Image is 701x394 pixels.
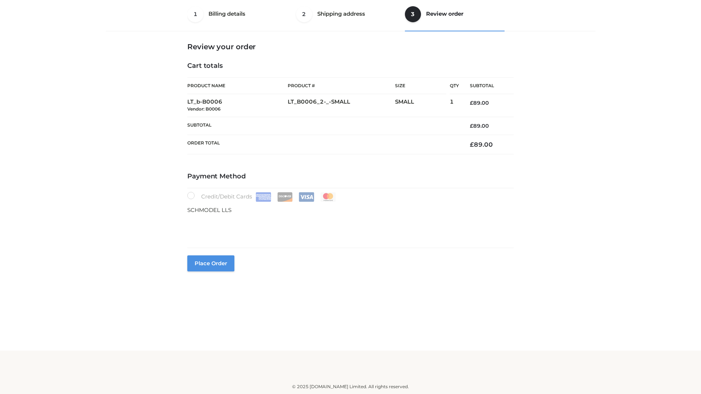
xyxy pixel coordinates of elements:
[187,255,234,271] button: Place order
[277,192,293,202] img: Discover
[187,94,288,117] td: LT_b-B0006
[187,106,221,112] small: Vendor: B0006
[187,173,514,181] h4: Payment Method
[187,192,337,202] label: Credit/Debit Cards
[288,77,395,94] th: Product #
[108,383,593,390] div: © 2025 [DOMAIN_NAME] Limited. All rights reserved.
[470,123,473,129] span: £
[187,62,514,70] h4: Cart totals
[320,192,336,202] img: Mastercard
[256,192,271,202] img: Amex
[187,42,514,51] h3: Review your order
[470,141,474,148] span: £
[395,94,450,117] td: SMALL
[187,77,288,94] th: Product Name
[470,100,489,106] bdi: 89.00
[459,78,514,94] th: Subtotal
[470,100,473,106] span: £
[450,94,459,117] td: 1
[450,77,459,94] th: Qty
[187,117,459,135] th: Subtotal
[395,78,446,94] th: Size
[470,123,489,129] bdi: 89.00
[187,205,514,215] p: SCHMODEL LLS
[288,94,395,117] td: LT_B0006_2-_-SMALL
[187,135,459,154] th: Order Total
[186,213,512,240] iframe: Secure payment input frame
[470,141,493,148] bdi: 89.00
[299,192,314,202] img: Visa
